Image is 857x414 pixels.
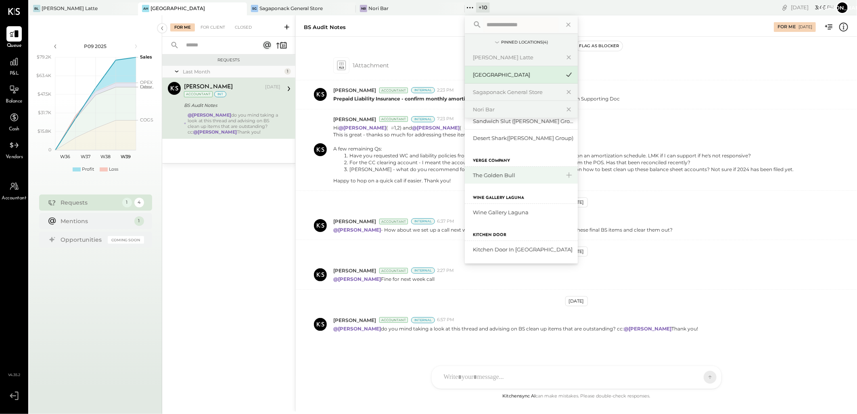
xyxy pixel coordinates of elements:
div: Requests [166,57,291,63]
div: Happy to hop on a quick call if easier. Thank you! [333,177,794,184]
span: [PERSON_NAME] [333,87,376,94]
label: Wine Gallery Laguna [473,195,524,201]
span: [PERSON_NAME] [333,267,376,274]
div: Internal [411,87,435,93]
div: Internal [411,268,435,274]
a: P&L [0,54,28,77]
span: [PERSON_NAME] [333,116,376,123]
strong: @[PERSON_NAME] [333,326,381,332]
div: AH [142,5,149,12]
text: $47.5K [38,91,51,97]
div: Sagaponack General Store [259,5,323,12]
b: Prepaid Liability Insurance - confirm monthly amortization amount [333,96,502,102]
span: [PERSON_NAME] [333,218,376,225]
div: SG [251,5,258,12]
strong: @[PERSON_NAME] [333,276,381,282]
p: Hi ( 1,2) and ( 3): [333,124,794,184]
a: Accountant [0,179,28,202]
strong: @[PERSON_NAME] [188,112,231,118]
button: [PERSON_NAME] [836,1,849,14]
div: Accountant [379,268,408,274]
span: 7:23 PM [437,116,454,122]
div: [DATE] [791,4,834,11]
text: Sales [140,54,152,60]
div: [PERSON_NAME] [184,83,233,91]
a: Vendors [0,138,28,161]
div: P09 2025 [61,43,130,50]
span: Vendors [6,154,23,161]
div: Loss [109,166,118,173]
p: - How about we set up a call next week with [PERSON_NAME] so we can review these final BS items a... [333,226,673,233]
div: Sandwich Slut ([PERSON_NAME] Group) [473,117,574,125]
div: For Me [778,24,796,30]
div: [DATE] [265,84,280,90]
div: Requests [61,199,118,207]
div: Internal [411,218,435,224]
span: Cash [9,126,19,133]
div: [PERSON_NAME] Latte [473,54,560,61]
span: Queue [7,42,22,50]
div: 1 [134,216,144,226]
div: Nori Bar [368,5,389,12]
div: 1 [122,198,132,207]
span: # [464,125,468,131]
label: Kitchen Door [473,232,506,238]
a: Queue [0,26,28,50]
div: Opportunities [61,236,104,244]
text: $63.4K [36,73,51,78]
span: 2:27 PM [437,268,454,274]
strong: @[PERSON_NAME] [624,326,671,332]
div: Closed [231,23,256,31]
div: [GEOGRAPHIC_DATA] [473,71,560,79]
div: Internal [411,317,435,323]
div: BS Audit Notes [184,101,278,109]
div: [DATE] [565,296,588,306]
div: The Golden Bull [473,171,560,179]
div: BS Audit Notes [304,23,346,31]
li: Have you requested WC and liability policies from [PERSON_NAME]? Would love to get those on an am... [349,152,794,159]
p: Fine for next week call [333,276,435,282]
span: # [391,125,394,131]
span: 1 Attachment [353,57,389,73]
span: [PERSON_NAME] [333,317,376,324]
div: Accountant [184,91,213,97]
div: This is great - thanks so much for addressing these items Sarang. [333,131,794,138]
text: $15.8K [38,128,51,134]
span: Balance [6,98,23,105]
button: Flag as Blocker [576,41,623,51]
div: Internal [411,116,435,122]
div: + 10 [476,2,490,13]
label: Verge Company [473,158,510,164]
text: Occu... [140,84,154,90]
div: Desert Shark([PERSON_NAME] Group) [473,134,574,142]
li: For the CC clearing account - I meant the account that tracks the daily V/M/AMEX deposits from th... [349,159,794,166]
div: Accountant [379,317,408,323]
li: [PERSON_NAME] - what do you recommend for 2,3,4,6,7,9,10 -- can we get your input here on how to ... [349,166,794,173]
div: Kitchen Door in [GEOGRAPHIC_DATA] [473,246,574,253]
strong: @[PERSON_NAME] [193,129,237,135]
div: Profit [82,166,94,173]
div: For Client [196,23,229,31]
div: 4 [134,198,144,207]
div: Last Month [183,68,282,75]
span: 6:57 PM [437,317,454,323]
div: [DATE] [798,24,812,30]
a: Balance [0,82,28,105]
div: int [214,91,226,97]
p: do you mind taking a look at this thread and advising on BS clean up items that are outstanding? ... [333,325,698,332]
div: For Me [170,23,195,31]
div: 1 [284,68,291,75]
text: W38 [100,154,111,159]
p: – Refer amortization schedule in Supporting Doc [333,95,620,102]
div: NB [360,5,367,12]
div: Pinned Locations ( 4 ) [502,40,548,45]
text: OPEX [140,79,153,85]
a: Cash [0,110,28,133]
div: [PERSON_NAME] Latte [42,5,98,12]
strong: @[PERSON_NAME] [412,125,460,131]
div: Accountant [379,116,408,122]
div: [GEOGRAPHIC_DATA] [150,5,205,12]
div: A few remaining Qs: [333,145,794,152]
span: 2:23 PM [437,87,454,94]
div: do you mind taking a look at this thread and advising on BS clean up items that are outstanding? ... [188,112,280,135]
